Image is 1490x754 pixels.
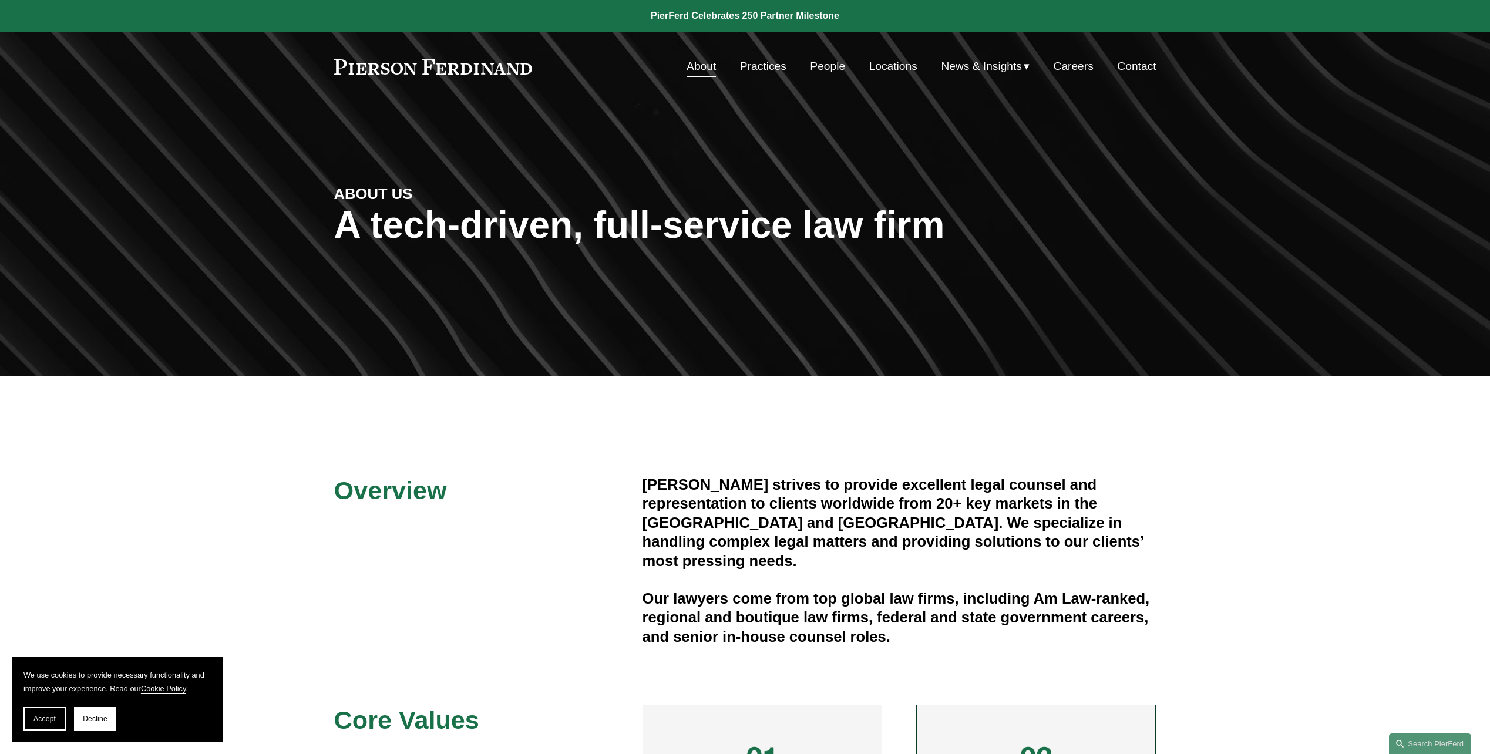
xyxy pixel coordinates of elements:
h4: [PERSON_NAME] strives to provide excellent legal counsel and representation to clients worldwide ... [643,475,1156,570]
a: About [687,55,716,78]
a: People [810,55,845,78]
a: Search this site [1389,733,1471,754]
a: Locations [869,55,917,78]
span: Core Values [334,706,479,734]
span: Decline [83,715,107,723]
button: Accept [23,707,66,731]
button: Decline [74,707,116,731]
section: Cookie banner [12,657,223,742]
a: Cookie Policy [141,684,186,693]
p: We use cookies to provide necessary functionality and improve your experience. Read our . [23,668,211,695]
a: Careers [1054,55,1094,78]
h4: Our lawyers come from top global law firms, including Am Law-ranked, regional and boutique law fi... [643,589,1156,646]
a: folder dropdown [941,55,1030,78]
span: Overview [334,476,447,504]
h1: A tech-driven, full-service law firm [334,204,1156,247]
span: Accept [33,715,56,723]
a: Contact [1117,55,1156,78]
strong: ABOUT US [334,186,413,202]
span: News & Insights [941,56,1022,77]
a: Practices [740,55,786,78]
